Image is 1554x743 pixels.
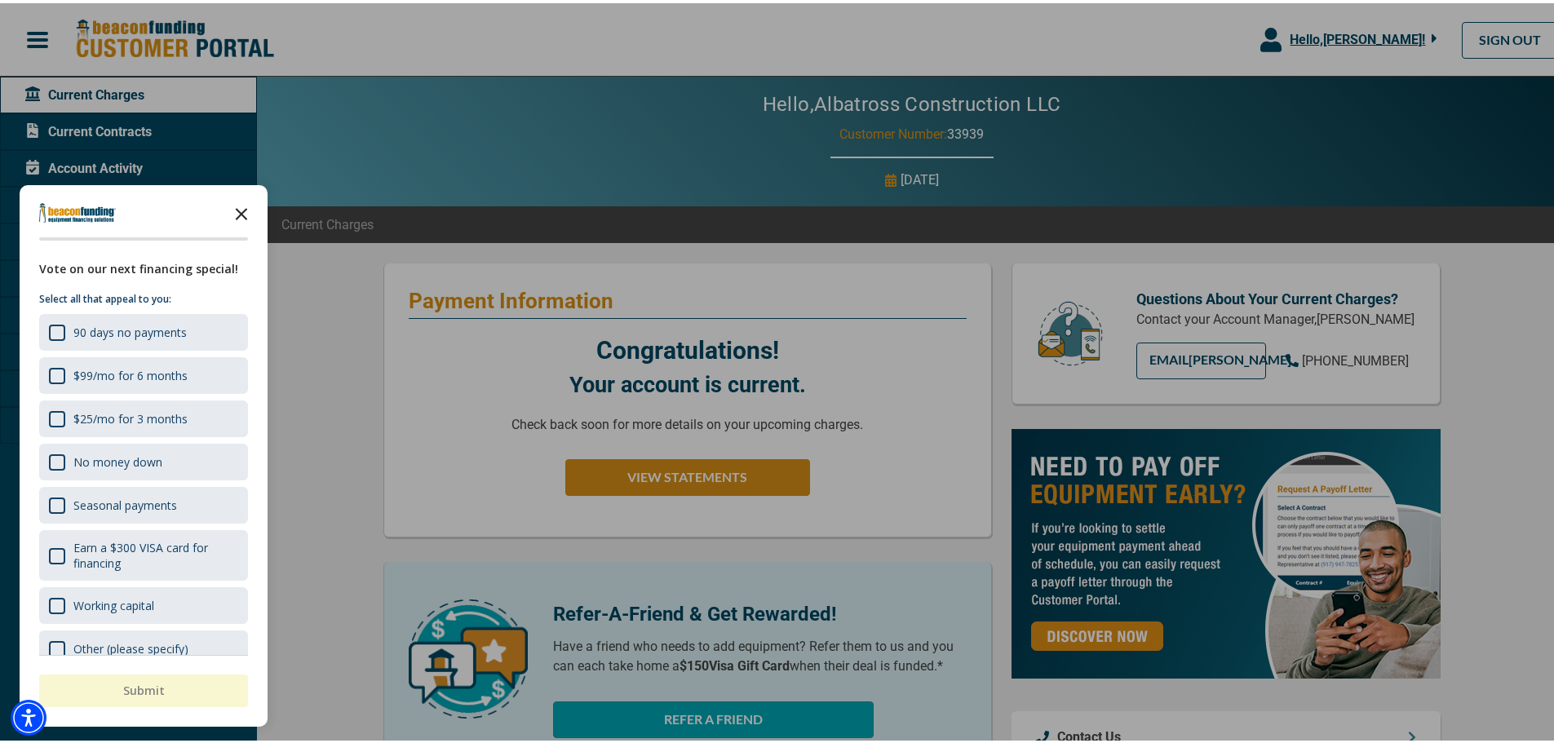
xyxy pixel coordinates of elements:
div: Survey [20,182,268,723]
div: Working capital [73,595,154,610]
p: Select all that appeal to you: [39,288,248,304]
button: Close the survey [225,193,258,226]
div: Earn a $300 VISA card for financing [39,527,248,577]
div: Vote on our next financing special! [39,257,248,275]
div: Other (please specify) [39,627,248,664]
div: $99/mo for 6 months [73,365,188,380]
div: Seasonal payments [73,494,177,510]
div: $99/mo for 6 months [39,354,248,391]
div: No money down [39,440,248,477]
div: Accessibility Menu [11,697,46,732]
div: Working capital [39,584,248,621]
button: Submit [39,671,248,704]
div: Other (please specify) [73,638,188,653]
div: Seasonal payments [39,484,248,520]
div: Earn a $300 VISA card for financing [73,537,238,568]
div: $25/mo for 3 months [73,408,188,423]
div: 90 days no payments [39,311,248,347]
img: Company logo [39,200,116,219]
div: $25/mo for 3 months [39,397,248,434]
div: 90 days no payments [73,321,187,337]
div: No money down [73,451,162,467]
